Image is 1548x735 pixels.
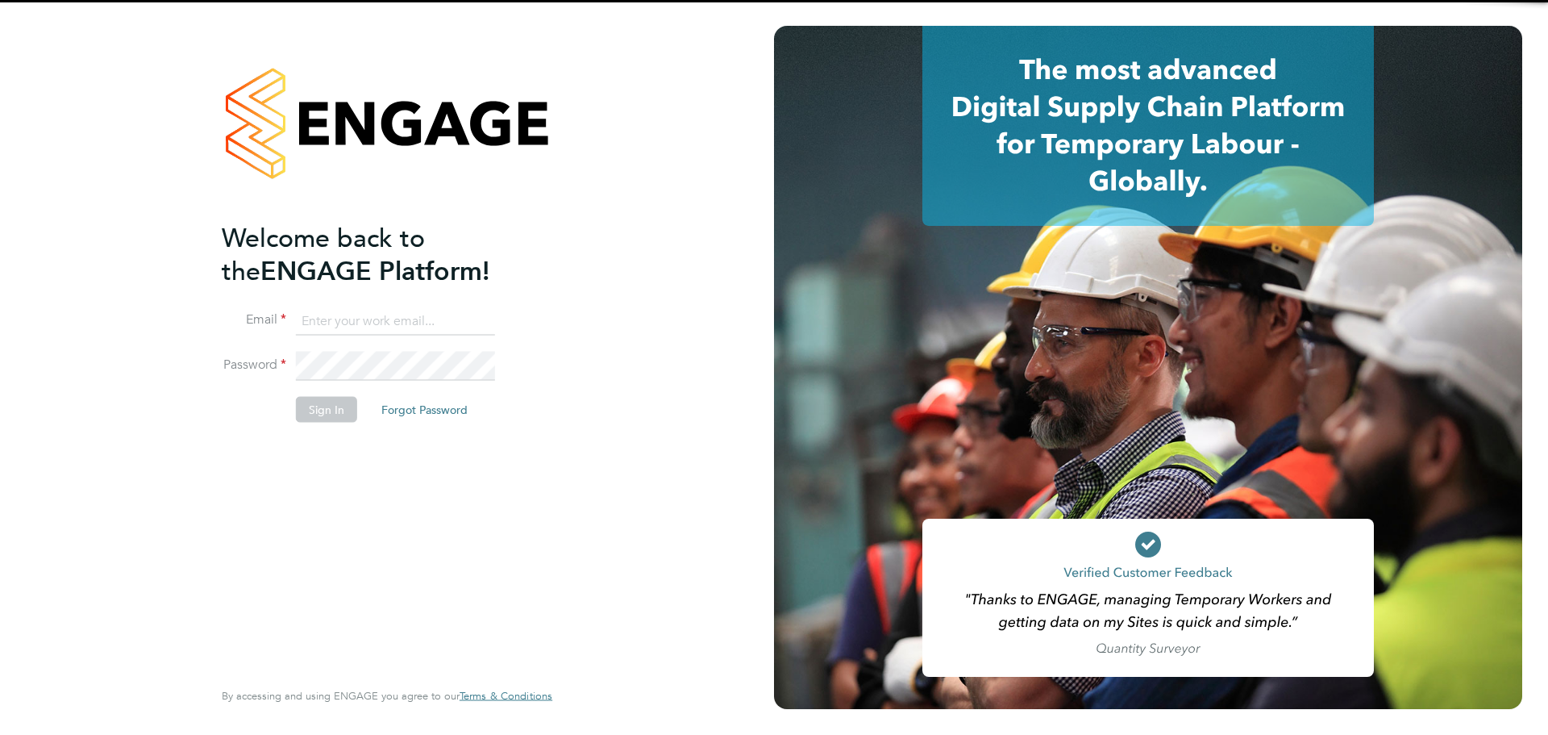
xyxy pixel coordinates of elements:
span: Welcome back to the [222,222,425,286]
button: Forgot Password [368,397,481,423]
label: Email [222,311,286,328]
span: By accessing and using ENGAGE you agree to our [222,689,552,703]
button: Sign In [296,397,357,423]
h2: ENGAGE Platform! [222,221,536,287]
input: Enter your work email... [296,307,495,336]
a: Terms & Conditions [460,690,552,703]
span: Terms & Conditions [460,689,552,703]
label: Password [222,357,286,374]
